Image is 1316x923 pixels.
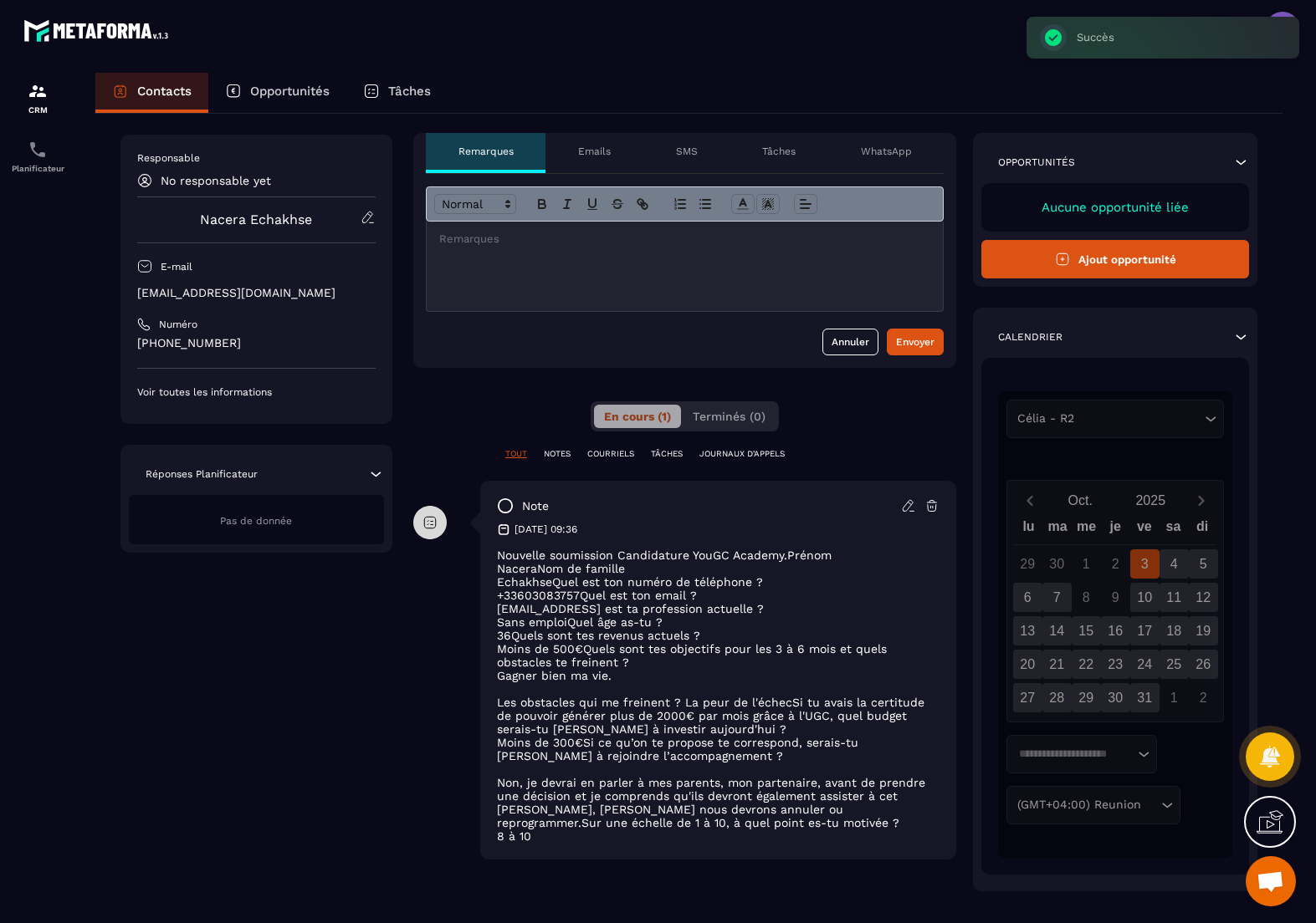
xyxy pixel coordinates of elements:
[861,145,912,158] p: WhatsApp
[683,405,776,428] button: Terminés (0)
[497,615,940,629] p: Sans emploiQuel âge as-tu ?
[1246,856,1296,906] div: Ouvrir le chat
[250,84,330,99] p: Opportunités
[998,156,1075,169] p: Opportunités
[497,736,940,762] p: Moins de 300€Si ce qu’on te propose te correspond, serais-tu [PERSON_NAME] à rejoindre l’accompag...
[208,73,346,113] a: Opportunités
[497,696,940,736] p: Les obstacles qui me freinent ? La peur de l'échecSi tu avais la certitude de pouvoir générer plu...
[4,69,71,127] a: formationformationCRM
[887,329,944,355] button: Envoyer
[220,515,292,527] span: Pas de donnée
[458,145,514,158] p: Remarques
[497,589,940,602] p: +33603083757Quel est ton email ?
[28,81,48,101] img: formation
[200,212,312,227] a: Nacera Echakhse
[137,151,376,165] p: Responsable
[146,467,258,481] p: Réponses Planificateur
[161,174,271,187] p: No responsable yet
[762,145,796,158] p: Tâches
[388,84,431,99] p: Tâches
[515,523,577,536] p: [DATE] 09:36
[587,448,634,460] p: COURRIELS
[981,240,1249,278] button: Ajout opportunité
[604,410,671,423] span: En cours (1)
[497,548,940,562] p: Nouvelle soumission Candidature YouGC Academy.Prénom
[676,145,698,158] p: SMS
[998,200,1232,215] p: Aucune opportunité liée
[137,84,192,99] p: Contacts
[4,105,71,115] p: CRM
[505,448,527,460] p: TOUT
[544,448,571,460] p: NOTES
[159,318,197,331] p: Numéro
[137,335,376,351] p: [PHONE_NUMBER]
[95,73,208,113] a: Contacts
[497,776,940,829] p: Non, je devrai en parler à mes parents, mon partenaire, avant de prendre une décision et je compr...
[28,140,48,160] img: scheduler
[594,405,681,428] button: En cours (1)
[497,602,940,615] p: [EMAIL_ADDRESS] est ta profession actuelle ?
[578,145,611,158] p: Emails
[497,562,940,575] p: NaceraNom de famille
[161,260,192,273] p: E-mail
[497,669,940,682] p: Gagner bien ma vie.
[497,575,940,589] p: EchakhseQuel est ton numéro de téléphone ?
[896,334,935,350] div: Envoyer
[693,410,766,423] span: Terminés (0)
[137,385,376,399] p: Voir toutes les informations
[137,285,376,301] p: [EMAIL_ADDRESS][DOMAIN_NAME]
[699,448,785,460] p: JOURNAUX D'APPELS
[346,73,448,113] a: Tâches
[822,329,878,355] button: Annuler
[998,330,1063,344] p: Calendrier
[497,642,940,669] p: Moins de 500€Quels sont tes objectifs pour les 3 à 6 mois et quels obstacles te freinent ?
[4,127,71,186] a: schedulerschedulerPlanificateur
[651,448,683,460] p: TÂCHES
[497,629,940,642] p: 36Quels sont tes revenus actuels ?
[522,498,549,514] p: note
[4,164,71,173] p: Planificateur
[497,829,940,843] p: 8 à 10
[23,15,174,46] img: logo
